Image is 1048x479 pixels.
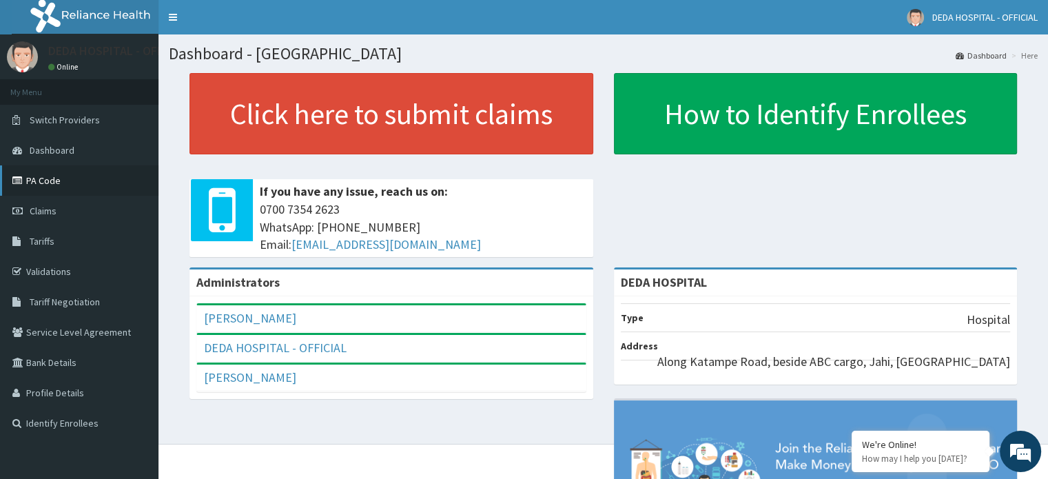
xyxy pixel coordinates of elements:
[657,353,1010,371] p: Along Katampe Road, beside ABC cargo, Jahi, [GEOGRAPHIC_DATA]
[226,7,259,40] div: Minimize live chat window
[7,41,38,72] img: User Image
[169,45,1038,63] h1: Dashboard - [GEOGRAPHIC_DATA]
[614,73,1018,154] a: How to Identify Enrollees
[204,310,296,326] a: [PERSON_NAME]
[48,45,190,57] p: DEDA HOSPITAL - OFFICIAL
[967,311,1010,329] p: Hospital
[260,201,586,254] span: 0700 7354 2623 WhatsApp: [PHONE_NUMBER] Email:
[80,149,190,288] span: We're online!
[72,77,232,95] div: Chat with us now
[30,114,100,126] span: Switch Providers
[30,144,74,156] span: Dashboard
[30,296,100,308] span: Tariff Negotiation
[956,50,1007,61] a: Dashboard
[621,274,707,290] strong: DEDA HOSPITAL
[204,340,347,356] a: DEDA HOSPITAL - OFFICIAL
[30,205,56,217] span: Claims
[7,327,263,375] textarea: Type your message and hit 'Enter'
[862,438,979,451] div: We're Online!
[25,69,56,103] img: d_794563401_company_1708531726252_794563401
[189,73,593,154] a: Click here to submit claims
[862,453,979,465] p: How may I help you today?
[932,11,1038,23] span: DEDA HOSPITAL - OFFICIAL
[260,183,448,199] b: If you have any issue, reach us on:
[621,312,644,324] b: Type
[30,235,54,247] span: Tariffs
[907,9,924,26] img: User Image
[196,274,280,290] b: Administrators
[1008,50,1038,61] li: Here
[291,236,481,252] a: [EMAIL_ADDRESS][DOMAIN_NAME]
[621,340,658,352] b: Address
[204,369,296,385] a: [PERSON_NAME]
[48,62,81,72] a: Online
